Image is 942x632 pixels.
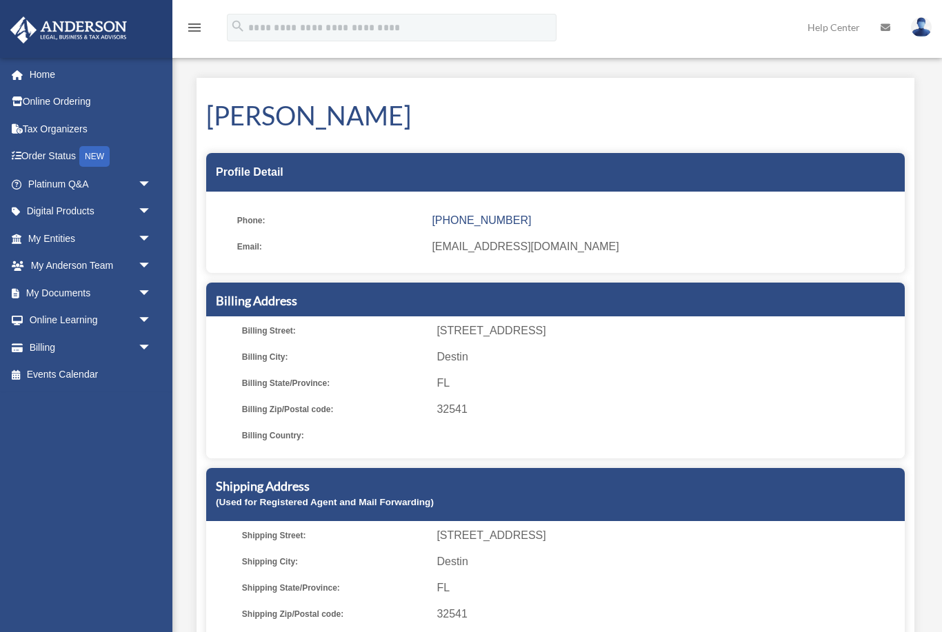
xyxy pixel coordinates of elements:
[10,361,172,389] a: Events Calendar
[437,374,900,393] span: FL
[242,347,428,367] span: Billing City:
[138,279,166,307] span: arrow_drop_down
[10,279,172,307] a: My Documentsarrow_drop_down
[242,400,428,419] span: Billing Zip/Postal code:
[10,252,172,280] a: My Anderson Teamarrow_drop_down
[230,19,245,34] i: search
[216,292,895,309] h5: Billing Address
[10,115,172,143] a: Tax Organizers
[10,143,172,171] a: Order StatusNEW
[237,211,423,230] span: Phone:
[138,252,166,281] span: arrow_drop_down
[79,146,110,167] div: NEW
[242,426,428,445] span: Billing Country:
[242,526,428,545] span: Shipping Street:
[138,307,166,335] span: arrow_drop_down
[437,526,900,545] span: [STREET_ADDRESS]
[242,552,428,571] span: Shipping City:
[437,578,900,598] span: FL
[237,237,423,256] span: Email:
[10,225,172,252] a: My Entitiesarrow_drop_down
[911,17,932,37] img: User Pic
[437,321,900,340] span: [STREET_ADDRESS]
[138,170,166,198] span: arrow_drop_down
[437,347,900,367] span: Destin
[10,61,172,88] a: Home
[242,578,428,598] span: Shipping State/Province:
[437,604,900,624] span: 32541
[206,97,905,134] h1: [PERSON_NAME]
[242,321,428,340] span: Billing Street:
[437,400,900,419] span: 32541
[186,19,203,36] i: menu
[432,214,531,226] a: [PHONE_NUMBER]
[10,170,172,198] a: Platinum Q&Aarrow_drop_down
[10,334,172,361] a: Billingarrow_drop_down
[437,552,900,571] span: Destin
[138,334,166,362] span: arrow_drop_down
[10,198,172,225] a: Digital Productsarrow_drop_down
[206,153,905,192] div: Profile Detail
[6,17,131,43] img: Anderson Advisors Platinum Portal
[432,237,895,256] span: [EMAIL_ADDRESS][DOMAIN_NAME]
[242,604,428,624] span: Shipping Zip/Postal code:
[186,24,203,36] a: menu
[216,478,895,495] h5: Shipping Address
[216,497,434,507] small: (Used for Registered Agent and Mail Forwarding)
[242,374,428,393] span: Billing State/Province:
[10,307,172,334] a: Online Learningarrow_drop_down
[138,225,166,253] span: arrow_drop_down
[10,88,172,116] a: Online Ordering
[138,198,166,226] span: arrow_drop_down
